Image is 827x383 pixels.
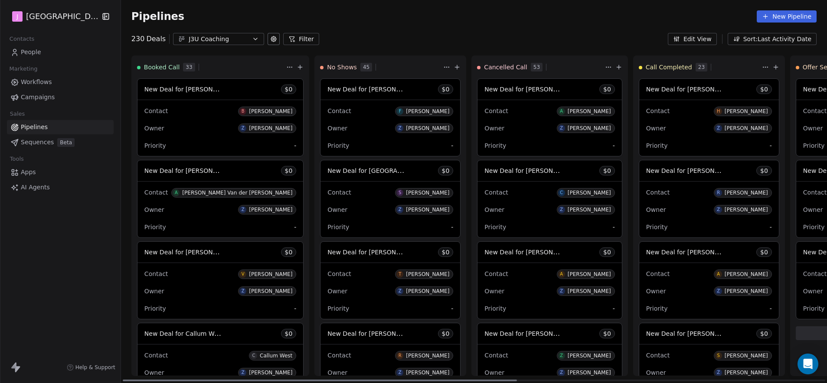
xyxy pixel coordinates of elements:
[560,288,563,295] div: Z
[242,108,245,115] div: B
[294,223,296,231] span: -
[639,56,760,78] div: Call Completed23
[7,45,114,59] a: People
[646,125,666,132] span: Owner
[327,206,347,213] span: Owner
[717,108,720,115] div: H
[717,125,720,132] div: Z
[451,304,453,313] span: -
[646,166,738,175] span: New Deal for [PERSON_NAME]
[131,34,166,44] div: 230
[484,329,576,338] span: New Deal for [PERSON_NAME]
[646,305,668,312] span: Priority
[16,12,18,21] span: J
[327,352,351,359] span: Contact
[399,206,402,213] div: Z
[360,63,372,71] span: 45
[613,141,615,150] span: -
[67,364,115,371] a: Help & Support
[803,224,825,230] span: Priority
[484,142,506,149] span: Priority
[327,288,347,295] span: Owner
[57,138,75,147] span: Beta
[144,206,164,213] span: Owner
[484,125,504,132] span: Owner
[560,125,563,132] div: Z
[760,85,768,94] span: $ 0
[484,270,508,277] span: Contact
[603,248,611,256] span: $ 0
[560,369,563,376] div: Z
[249,207,292,213] div: [PERSON_NAME]
[137,241,304,319] div: New Deal for [PERSON_NAME]$0ContactV[PERSON_NAME]OwnerZ[PERSON_NAME]Priority-
[7,90,114,104] a: Campaigns
[189,35,248,44] div: J3U Coaching
[442,166,450,175] span: $ 0
[717,288,720,295] div: Z
[285,329,293,338] span: $ 0
[442,85,450,94] span: $ 0
[7,120,114,134] a: Pipelines
[327,166,432,175] span: New Deal for [GEOGRAPHIC_DATA]
[803,142,825,149] span: Priority
[760,166,768,175] span: $ 0
[399,108,401,115] div: F
[327,329,419,338] span: New Deal for [PERSON_NAME]
[646,248,738,256] span: New Deal for [PERSON_NAME]
[399,125,402,132] div: Z
[568,125,611,131] div: [PERSON_NAME]
[399,271,401,278] div: T
[613,304,615,313] span: -
[242,271,245,278] div: V
[442,329,450,338] span: $ 0
[770,141,772,150] span: -
[725,207,768,213] div: [PERSON_NAME]
[725,125,768,131] div: [PERSON_NAME]
[320,56,441,78] div: No Shows45
[285,248,293,256] span: $ 0
[249,271,292,277] div: [PERSON_NAME]
[399,369,402,376] div: Z
[26,11,99,22] span: [GEOGRAPHIC_DATA]
[696,63,707,71] span: 23
[728,33,817,45] button: Sort: Last Activity Date
[717,369,720,376] div: Z
[327,85,419,93] span: New Deal for [PERSON_NAME]
[320,241,461,319] div: New Deal for [PERSON_NAME]$0ContactT[PERSON_NAME]OwnerZ[PERSON_NAME]Priority-
[144,288,164,295] span: Owner
[137,78,304,156] div: New Deal for [PERSON_NAME]$0ContactB[PERSON_NAME]OwnerZ[PERSON_NAME]Priority-
[560,189,563,196] div: C
[144,189,168,196] span: Contact
[144,352,168,359] span: Contact
[568,353,611,359] div: [PERSON_NAME]
[484,206,504,213] span: Owner
[451,141,453,150] span: -
[442,248,450,256] span: $ 0
[803,206,823,213] span: Owner
[144,125,164,132] span: Owner
[7,75,114,89] a: Workflows
[144,142,166,149] span: Priority
[406,353,449,359] div: [PERSON_NAME]
[249,288,292,294] div: [PERSON_NAME]
[399,189,401,196] div: S
[285,85,293,94] span: $ 0
[568,108,611,114] div: [PERSON_NAME]
[399,352,402,359] div: R
[406,190,449,196] div: [PERSON_NAME]
[798,354,818,374] div: Open Intercom Messenger
[327,224,349,230] span: Priority
[477,241,622,319] div: New Deal for [PERSON_NAME]$0ContactA[PERSON_NAME]OwnerZ[PERSON_NAME]Priority-
[803,125,823,132] span: Owner
[249,125,292,131] div: [PERSON_NAME]
[144,224,166,230] span: Priority
[568,370,611,376] div: [PERSON_NAME]
[646,224,668,230] span: Priority
[568,190,611,196] div: [PERSON_NAME]
[484,85,576,93] span: New Deal for [PERSON_NAME]
[646,206,666,213] span: Owner
[725,370,768,376] div: [PERSON_NAME]
[144,63,180,71] span: Booked Call
[560,206,563,213] div: Z
[260,353,292,359] div: Callum West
